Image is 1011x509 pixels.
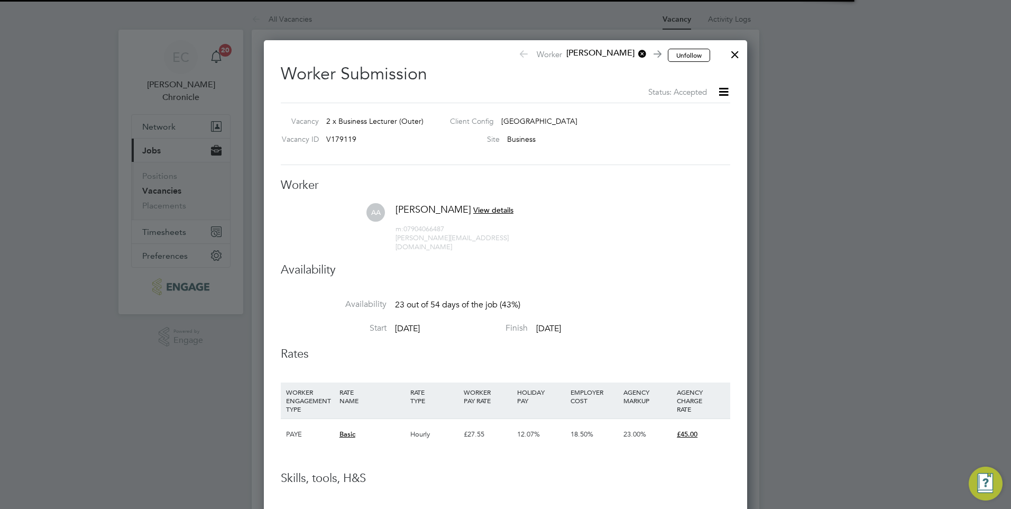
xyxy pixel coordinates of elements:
[674,383,728,419] div: AGENCY CHARGE RATE
[326,134,356,144] span: V179119
[283,383,337,419] div: WORKER ENGAGEMENT TYPE
[461,419,514,450] div: £27.55
[518,48,660,62] span: Worker
[395,323,420,334] span: [DATE]
[408,419,461,450] div: Hourly
[337,383,408,410] div: RATE NAME
[281,55,730,98] h2: Worker Submission
[396,203,471,215] span: [PERSON_NAME]
[339,430,355,439] span: Basic
[562,48,647,59] span: [PERSON_NAME]
[281,178,730,193] h3: Worker
[677,430,697,439] span: £45.00
[442,116,494,126] label: Client Config
[517,430,540,439] span: 12.07%
[568,383,621,410] div: EMPLOYER COST
[969,467,1003,501] button: Engage Resource Center
[281,262,730,278] h3: Availability
[281,299,387,310] label: Availability
[571,430,593,439] span: 18.50%
[461,383,514,410] div: WORKER PAY RATE
[281,347,730,362] h3: Rates
[473,205,513,215] span: View details
[422,323,528,334] label: Finish
[442,134,500,144] label: Site
[396,224,403,233] span: m:
[281,323,387,334] label: Start
[648,87,707,97] span: Status: Accepted
[621,383,674,410] div: AGENCY MARKUP
[277,116,319,126] label: Vacancy
[395,299,520,310] span: 23 out of 54 days of the job (43%)
[514,383,568,410] div: HOLIDAY PAY
[277,134,319,144] label: Vacancy ID
[623,430,646,439] span: 23.00%
[408,383,461,410] div: RATE TYPE
[501,116,577,126] span: [GEOGRAPHIC_DATA]
[366,203,385,222] span: AA
[668,49,710,62] button: Unfollow
[281,471,730,486] h3: Skills, tools, H&S
[396,224,444,233] span: 07904066487
[326,116,424,126] span: 2 x Business Lecturer (Outer)
[507,134,536,144] span: Business
[536,323,561,334] span: [DATE]
[396,233,509,251] span: [PERSON_NAME][EMAIL_ADDRESS][DOMAIN_NAME]
[283,419,337,450] div: PAYE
